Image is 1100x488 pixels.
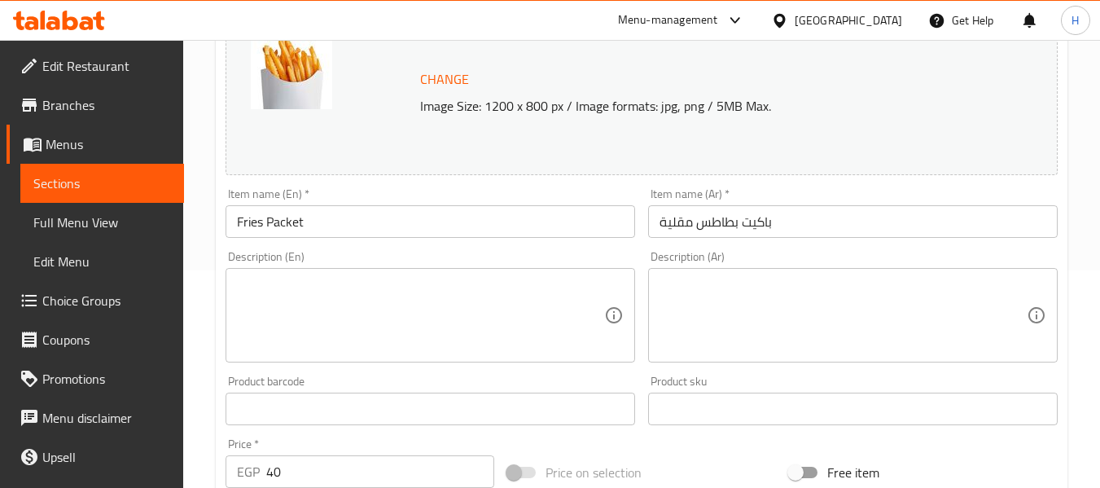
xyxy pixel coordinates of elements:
[546,463,642,482] span: Price on selection
[414,96,1000,116] p: Image Size: 1200 x 800 px / Image formats: jpg, png / 5MB Max.
[33,174,171,193] span: Sections
[648,393,1058,425] input: Please enter product sku
[7,320,184,359] a: Coupons
[420,68,469,91] span: Change
[42,56,171,76] span: Edit Restaurant
[42,369,171,389] span: Promotions
[33,252,171,271] span: Edit Menu
[7,359,184,398] a: Promotions
[7,281,184,320] a: Choice Groups
[42,408,171,428] span: Menu disclaimer
[42,291,171,310] span: Choice Groups
[42,447,171,467] span: Upsell
[33,213,171,232] span: Full Menu View
[827,463,879,482] span: Free item
[237,462,260,481] p: EGP
[7,125,184,164] a: Menus
[795,11,902,29] div: [GEOGRAPHIC_DATA]
[618,11,718,30] div: Menu-management
[7,86,184,125] a: Branches
[226,393,635,425] input: Please enter product barcode
[226,205,635,238] input: Enter name En
[266,455,494,488] input: Please enter price
[7,398,184,437] a: Menu disclaimer
[1072,11,1079,29] span: H
[42,330,171,350] span: Coupons
[20,164,184,203] a: Sections
[251,28,332,109] img: Fries_Packet638908007998056328.jpg
[7,437,184,477] a: Upsell
[20,242,184,281] a: Edit Menu
[42,95,171,115] span: Branches
[46,134,171,154] span: Menus
[414,63,475,96] button: Change
[7,46,184,86] a: Edit Restaurant
[20,203,184,242] a: Full Menu View
[648,205,1058,238] input: Enter name Ar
